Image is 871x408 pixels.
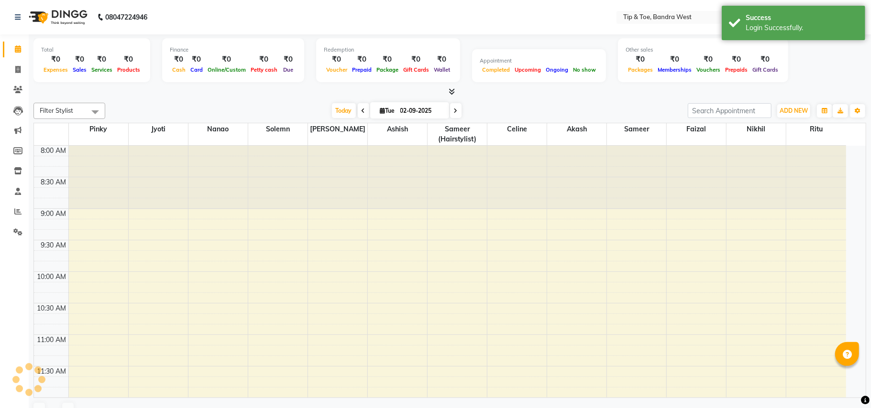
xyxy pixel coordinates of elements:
[723,66,750,73] span: Prepaids
[332,103,356,118] span: Today
[350,54,374,65] div: ₹0
[35,303,68,313] div: 10:30 AM
[308,123,367,135] span: [PERSON_NAME]
[39,146,68,156] div: 8:00 AM
[655,66,694,73] span: Memberships
[750,66,781,73] span: Gift Cards
[280,54,297,65] div: ₹0
[397,104,445,118] input: 2025-09-02
[378,107,397,114] span: Tue
[35,335,68,345] div: 11:00 AM
[41,46,143,54] div: Total
[626,66,655,73] span: Packages
[24,4,90,31] img: logo
[512,66,543,73] span: Upcoming
[723,54,750,65] div: ₹0
[777,104,810,118] button: ADD NEW
[89,66,115,73] span: Services
[374,54,401,65] div: ₹0
[205,54,248,65] div: ₹0
[69,123,128,135] span: Pinky
[374,66,401,73] span: Package
[39,209,68,219] div: 9:00 AM
[205,66,248,73] span: Online/Custom
[105,4,147,31] b: 08047224946
[655,54,694,65] div: ₹0
[480,57,598,65] div: Appointment
[694,66,723,73] span: Vouchers
[41,66,70,73] span: Expenses
[607,123,666,135] span: Sameer
[248,123,308,135] span: Solemn
[39,177,68,187] div: 8:30 AM
[40,107,73,114] span: Filter Stylist
[324,66,350,73] span: Voucher
[170,54,188,65] div: ₹0
[324,54,350,65] div: ₹0
[89,54,115,65] div: ₹0
[70,54,89,65] div: ₹0
[688,103,772,118] input: Search Appointment
[188,66,205,73] span: Card
[401,54,431,65] div: ₹0
[694,54,723,65] div: ₹0
[667,123,726,135] span: Faizal
[431,66,452,73] span: Wallet
[170,46,297,54] div: Finance
[188,123,248,135] span: Nanao
[248,66,280,73] span: Petty cash
[281,66,296,73] span: Due
[428,123,487,145] span: Sameer (hairstylist)
[746,23,858,33] div: Login Successfully.
[39,240,68,250] div: 9:30 AM
[350,66,374,73] span: Prepaid
[480,66,512,73] span: Completed
[746,13,858,23] div: Success
[35,272,68,282] div: 10:00 AM
[188,54,205,65] div: ₹0
[70,66,89,73] span: Sales
[543,66,571,73] span: Ongoing
[35,366,68,376] div: 11:30 AM
[626,46,781,54] div: Other sales
[727,123,786,135] span: Nikhil
[786,123,846,135] span: Ritu
[626,54,655,65] div: ₹0
[324,46,452,54] div: Redemption
[129,123,188,135] span: Jyoti
[780,107,808,114] span: ADD NEW
[115,54,143,65] div: ₹0
[368,123,427,135] span: Ashish
[571,66,598,73] span: No show
[547,123,606,135] span: Akash
[248,54,280,65] div: ₹0
[431,54,452,65] div: ₹0
[401,66,431,73] span: Gift Cards
[170,66,188,73] span: Cash
[41,54,70,65] div: ₹0
[750,54,781,65] div: ₹0
[487,123,547,135] span: Celine
[115,66,143,73] span: Products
